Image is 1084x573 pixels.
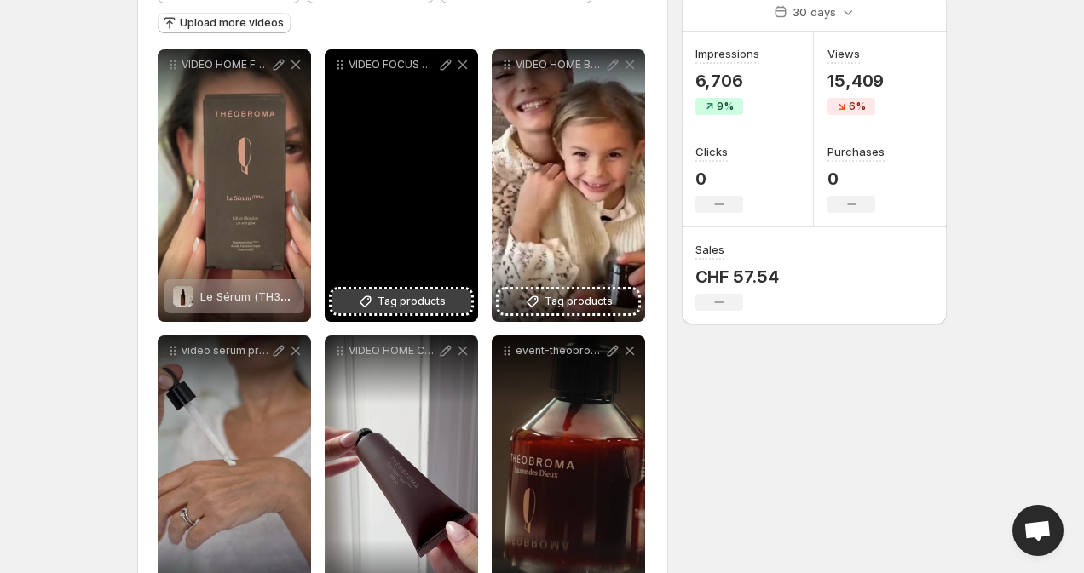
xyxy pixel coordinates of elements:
h3: Views [827,45,860,62]
div: VIDEO HOME FOCUS SERUMLe Sérum (TH3+) - Lift et illumineLe Sérum (TH3+) - Lift et illumine [158,49,311,322]
button: Upload more videos [158,13,291,33]
span: 6% [849,100,866,113]
h3: Clicks [695,143,728,160]
span: Upload more videos [180,16,284,30]
h3: Sales [695,241,724,258]
a: Open chat [1012,505,1064,556]
p: VIDEO HOME BDD [516,58,604,72]
p: video serum profil plus age [182,344,270,358]
span: Tag products [545,293,613,310]
div: VIDEO FOCUS PRODUITS ANTI-AGETag products [325,49,478,322]
p: VIDEO HOME FOCUS SERUM [182,58,270,72]
p: 0 [827,169,885,189]
span: Tag products [378,293,446,310]
h3: Purchases [827,143,885,160]
p: 15,409 [827,71,884,91]
p: VIDEO FOCUS PRODUITS ANTI-AGE [349,58,437,72]
p: event-theobroma-2024 [516,344,604,358]
p: 6,706 [695,71,759,91]
div: VIDEO HOME BDDTag products [492,49,645,322]
span: Le Sérum (TH3+) - Lift et illumine [200,289,377,303]
img: Le Sérum (TH3+) - Lift et illumine [173,286,193,307]
p: 0 [695,169,743,189]
p: CHF 57.54 [695,266,779,287]
p: VIDEO HOME CREME JOUR [349,344,437,358]
span: 9% [717,100,734,113]
button: Tag products [499,289,638,313]
p: 30 days [793,3,836,20]
button: Tag products [332,289,471,313]
h3: Impressions [695,45,759,62]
